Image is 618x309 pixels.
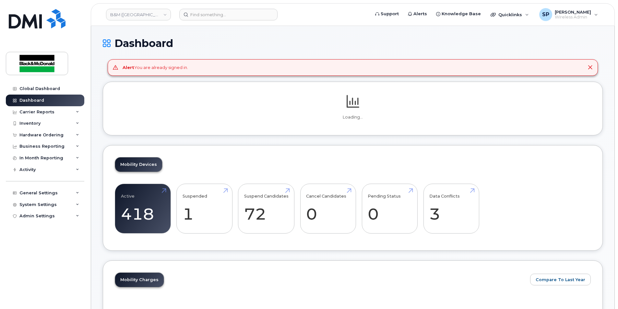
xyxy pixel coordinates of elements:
a: Mobility Devices [115,157,162,172]
a: Suspend Candidates 72 [244,187,289,230]
strong: Alert [123,65,134,70]
a: Pending Status 0 [368,187,411,230]
span: Compare To Last Year [536,277,585,283]
div: You are already signed in. [123,64,188,71]
a: Active 418 [121,187,165,230]
a: Data Conflicts 3 [429,187,473,230]
button: Compare To Last Year [530,274,591,285]
h1: Dashboard [103,38,603,49]
a: Cancel Candidates 0 [306,187,350,230]
a: Mobility Charges [115,273,164,287]
p: Loading... [115,114,591,120]
a: Suspended 1 [183,187,226,230]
